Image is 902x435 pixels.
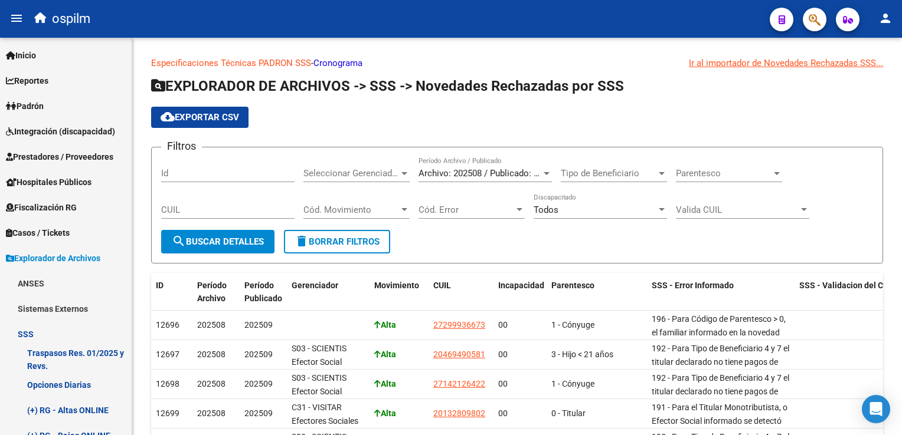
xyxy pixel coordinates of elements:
mat-icon: delete [295,234,309,248]
span: Período Publicado [244,281,282,304]
span: 202508 [197,408,225,418]
span: EXPLORADOR DE ARCHIVOS -> SSS -> Novedades Rechazadas por SSS [151,78,624,94]
span: C31 - VISITAR Efectores Sociales [292,403,358,426]
datatable-header-cell: CUIL [429,273,494,312]
span: 12697 [156,350,179,359]
div: 00 [498,407,542,420]
span: 20132809802 [433,408,485,418]
a: Especificaciones Técnicas PADRON SSS [151,58,311,68]
span: 202509 [244,350,273,359]
button: Buscar Detalles [161,230,274,253]
span: 192 - Para Tipo de Beneficiario 4 y 7 el titular declarado no tiene pagos de monotributo en los ú... [652,344,789,380]
span: 202509 [244,379,273,388]
button: Borrar Filtros [284,230,390,253]
span: Tipo de Beneficiario [561,168,656,179]
strong: Alta [374,408,396,418]
span: 202508 [197,379,225,388]
span: 202508 [197,350,225,359]
span: 27142126422 [433,379,485,388]
mat-icon: cloud_download [161,110,175,124]
strong: Alta [374,350,396,359]
div: 00 [498,348,542,361]
mat-icon: search [172,234,186,248]
span: Casos / Tickets [6,226,70,239]
button: Exportar CSV [151,107,249,128]
span: S03 - SCIENTIS Efector Social [292,373,347,396]
span: Prestadores / Proveedores [6,150,113,163]
span: Fiscalización RG [6,201,77,214]
span: ID [156,281,164,290]
span: Padrón [6,100,44,113]
span: Valida CUIL [676,205,799,215]
datatable-header-cell: Gerenciador [287,273,370,312]
span: Todos [534,205,558,215]
datatable-header-cell: Incapacidad [494,273,547,312]
span: Borrar Filtros [295,236,380,247]
span: 192 - Para Tipo de Beneficiario 4 y 7 el titular declarado no tiene pagos de monotributo en los ú... [652,373,789,410]
span: 202508 [197,320,225,329]
span: Hospitales Públicos [6,176,91,189]
span: 202509 [244,408,273,418]
span: 1 - Cónyuge [551,379,594,388]
span: Período Archivo [197,281,227,304]
span: Inicio [6,49,36,62]
span: Integración (discapacidad) [6,125,115,138]
h3: Filtros [161,138,202,154]
div: Open Intercom Messenger [862,395,890,423]
datatable-header-cell: Movimiento [370,273,429,312]
span: Buscar Detalles [172,236,264,247]
p: - [151,57,883,70]
span: CUIL [433,281,451,290]
span: 0 - Titular [551,408,586,418]
div: 00 [498,318,542,332]
span: 20469490581 [433,350,485,359]
span: 12698 [156,379,179,388]
div: 00 [498,377,542,391]
span: Archivo: 202508 / Publicado: 202509 [419,168,562,179]
span: Reportes [6,74,48,87]
span: 27299936673 [433,320,485,329]
datatable-header-cell: ID [151,273,192,312]
datatable-header-cell: Parentesco [547,273,647,312]
span: 12699 [156,408,179,418]
datatable-header-cell: SSS - Error Informado [647,273,795,312]
span: Cód. Movimiento [303,205,399,215]
span: 12696 [156,320,179,329]
span: Movimiento [374,281,419,290]
span: SSS - Validacion del Cuil [799,281,893,290]
span: 196 - Para Código de Parentesco > 0, el familiar informado en la novedad de alta tiene una DDJJ p... [652,314,790,391]
strong: Alta [374,379,396,388]
span: 1 - Cónyuge [551,320,594,329]
a: Cronograma [313,58,362,68]
span: Cód. Error [419,205,514,215]
span: Incapacidad [498,281,544,290]
span: ospilm [52,6,90,32]
mat-icon: person [878,11,893,25]
mat-icon: menu [9,11,24,25]
strong: Alta [374,320,396,329]
span: Explorador de Archivos [6,252,100,265]
span: Seleccionar Gerenciador [303,168,399,179]
span: Parentesco [676,168,772,179]
span: S03 - SCIENTIS Efector Social [292,344,347,367]
span: 3 - Hijo < 21 años [551,350,613,359]
div: Ir al importador de Novedades Rechazadas SSS... [689,57,883,70]
span: Exportar CSV [161,112,239,123]
datatable-header-cell: Período Publicado [240,273,287,312]
span: SSS - Error Informado [652,281,734,290]
datatable-header-cell: Período Archivo [192,273,240,312]
span: Parentesco [551,281,594,290]
span: Gerenciador [292,281,338,290]
span: 202509 [244,320,273,329]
